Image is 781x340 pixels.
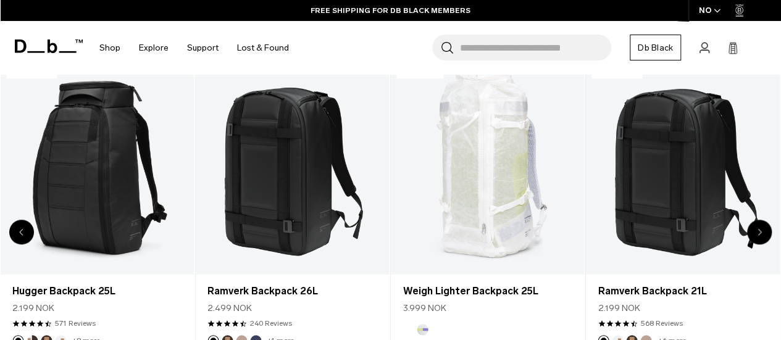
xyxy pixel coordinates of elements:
a: 240 reviews [250,318,292,329]
a: Ramverk Backpack 21L [598,284,767,299]
a: Ramverk Backpack 26L [207,284,377,299]
nav: Main Navigation [90,21,298,75]
button: Aurora [417,324,428,335]
a: Weigh Lighter Backpack 25L [391,59,585,275]
a: Weigh Lighter Backpack 25L [403,284,572,299]
a: Ramverk Backpack 26L [195,59,389,275]
a: 568 reviews [641,318,683,329]
button: Diffusion [403,324,414,335]
a: Db Black [630,35,681,60]
a: FREE SHIPPING FOR DB BLACK MEMBERS [311,5,470,16]
span: 2.199 NOK [12,302,54,315]
a: 571 reviews [55,318,96,329]
span: 3.999 NOK [403,302,446,315]
a: Shop [99,26,120,70]
a: Lost & Found [237,26,289,70]
a: Hugger Backpack 25L [12,284,182,299]
span: 2.499 NOK [207,302,252,315]
div: Next slide [747,220,772,244]
a: Support [187,26,219,70]
div: Previous slide [9,220,34,244]
span: 2.199 NOK [598,302,640,315]
a: Ramverk Backpack 21L [586,59,780,275]
a: Explore [139,26,169,70]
